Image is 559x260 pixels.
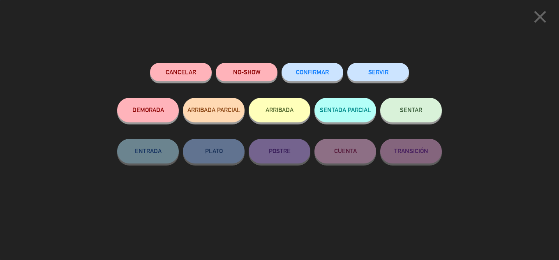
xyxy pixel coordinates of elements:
[117,98,179,122] button: DEMORADA
[249,98,310,122] button: ARRIBADA
[530,7,550,27] i: close
[183,139,245,163] button: PLATO
[187,106,240,113] span: ARRIBADA PARCIAL
[249,139,310,163] button: POSTRE
[216,63,277,81] button: NO-SHOW
[380,139,442,163] button: TRANSICIÓN
[296,69,329,76] span: CONFIRMAR
[347,63,409,81] button: SERVIR
[314,98,376,122] button: SENTADA PARCIAL
[380,98,442,122] button: SENTAR
[183,98,245,122] button: ARRIBADA PARCIAL
[282,63,343,81] button: CONFIRMAR
[527,6,553,30] button: close
[150,63,212,81] button: Cancelar
[314,139,376,163] button: CUENTA
[400,106,422,113] span: SENTAR
[117,139,179,163] button: ENTRADA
